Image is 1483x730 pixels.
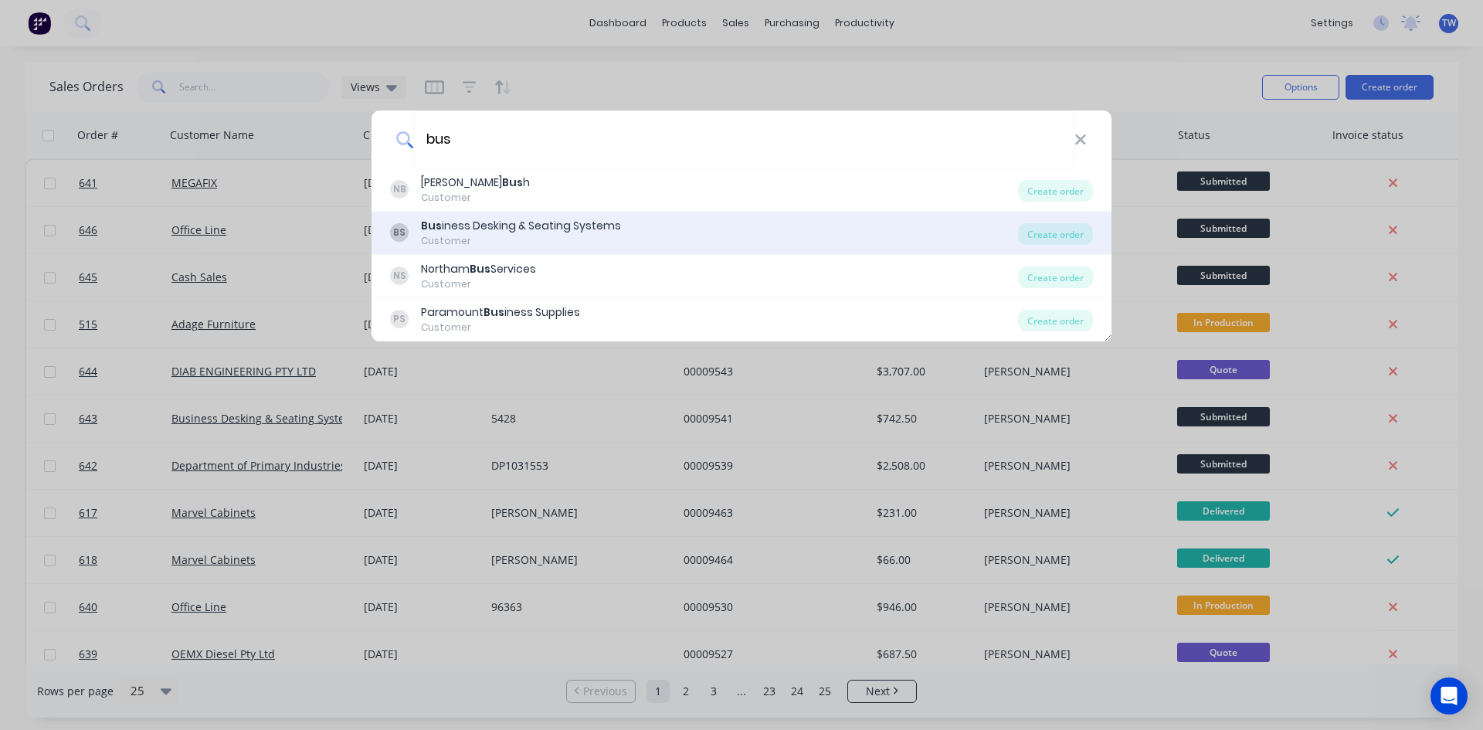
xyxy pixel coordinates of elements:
b: Bus [421,218,442,233]
div: Open Intercom Messenger [1430,677,1468,715]
div: [PERSON_NAME] h [421,175,530,191]
div: Create order [1018,223,1093,245]
b: Bus [502,175,523,190]
b: Bus [484,304,504,320]
div: Northam Services [421,261,536,277]
div: NB [390,180,409,199]
b: Bus [470,261,490,277]
div: Customer [421,277,536,291]
div: Customer [421,191,530,205]
div: Customer [421,321,580,334]
div: Create order [1018,180,1093,202]
input: Enter a customer name to create a new order... [413,110,1074,168]
div: NS [390,267,409,285]
div: Create order [1018,267,1093,288]
div: Paramount iness Supplies [421,304,580,321]
div: iness Desking & Seating Systems [421,218,621,234]
div: Create order [1018,310,1093,331]
div: Customer [421,234,621,248]
div: PS [390,310,409,328]
div: BS [390,223,409,242]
